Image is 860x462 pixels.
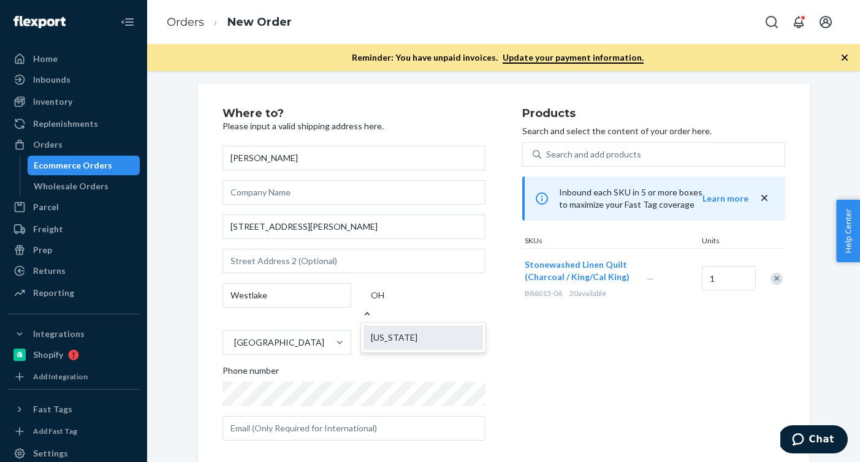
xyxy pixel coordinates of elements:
input: [US_STATE] [371,289,386,301]
div: Integrations [33,328,85,340]
div: Search and add products [546,148,641,161]
button: Fast Tags [7,400,140,419]
div: Remove Item [771,273,783,285]
div: Reporting [33,287,74,299]
button: close [758,192,771,205]
a: Freight [7,219,140,239]
div: Inbound each SKU in 5 or more boxes to maximize your Fast Tag coverage [522,176,785,221]
input: [GEOGRAPHIC_DATA] [233,336,234,349]
a: Update your payment information. [503,52,644,64]
h2: Products [522,108,785,120]
div: SKUs [522,235,699,248]
p: Reminder: You have unpaid invoices. [352,51,644,64]
div: Inventory [33,96,72,108]
a: Wholesale Orders [28,176,140,196]
a: Reporting [7,283,140,303]
button: Learn more [702,192,748,205]
button: Integrations [7,324,140,344]
span: Stonewashed Linen Quilt (Charcoal / King/Cal King) [525,259,630,282]
div: Parcel [33,201,59,213]
div: Home [33,53,58,65]
div: Freight [33,223,63,235]
p: Search and select the content of your order here. [522,125,785,137]
p: Please input a valid shipping address here. [223,120,485,132]
input: Street Address [223,214,485,239]
span: B86015-06 [525,289,562,298]
a: Inventory [7,92,140,112]
div: Add Integration [33,371,88,382]
div: [GEOGRAPHIC_DATA] [234,336,324,349]
a: Parcel [7,197,140,217]
button: Close Navigation [115,10,140,34]
div: Settings [33,447,68,460]
span: Phone number [223,365,279,382]
a: Add Fast Tag [7,424,140,439]
span: 20 available [569,289,606,298]
input: Street Address 2 (Optional) [223,249,485,273]
a: Home [7,49,140,69]
div: Shopify [33,349,63,361]
a: Prep [7,240,140,260]
div: [US_STATE] [363,325,483,350]
div: Fast Tags [33,403,72,415]
a: Returns [7,261,140,281]
ol: breadcrumbs [157,4,302,40]
a: Replenishments [7,114,140,134]
input: Email (Only Required for International) [223,416,485,441]
button: Help Center [836,200,860,262]
button: Open Search Box [759,10,784,34]
button: Stonewashed Linen Quilt (Charcoal / King/Cal King) [525,259,632,283]
div: Orders [33,138,63,151]
button: Open notifications [786,10,811,34]
img: Flexport logo [13,16,66,28]
a: Add Integration [7,369,140,384]
input: City [223,283,351,308]
span: — [647,273,654,284]
a: Orders [167,15,204,29]
div: Returns [33,265,66,277]
iframe: Opens a widget where you can chat to one of our agents [780,425,848,456]
a: Ecommerce Orders [28,156,140,175]
div: Add Fast Tag [33,426,77,436]
div: Inbounds [33,74,70,86]
a: Shopify [7,345,140,365]
div: Units [699,235,755,248]
div: Prep [33,244,52,256]
input: Quantity [702,266,756,290]
a: Orders [7,135,140,154]
button: Open account menu [813,10,838,34]
div: Ecommerce Orders [34,159,112,172]
input: Company Name [223,180,485,205]
div: Replenishments [33,118,98,130]
div: Wholesale Orders [34,180,108,192]
a: Inbounds [7,70,140,89]
input: First & Last Name [223,146,485,170]
h2: Where to? [223,108,485,120]
a: New Order [227,15,292,29]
